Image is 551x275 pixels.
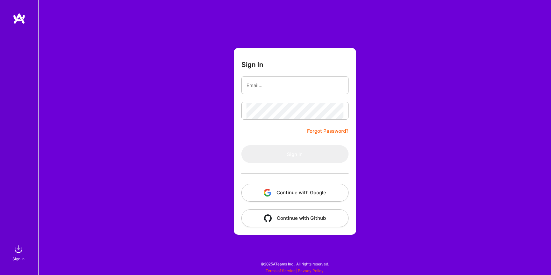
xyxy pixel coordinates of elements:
[12,243,25,256] img: sign in
[307,127,349,135] a: Forgot Password?
[13,243,25,262] a: sign inSign In
[298,268,324,273] a: Privacy Policy
[13,13,26,24] img: logo
[241,145,349,163] button: Sign In
[266,268,324,273] span: |
[264,214,272,222] img: icon
[38,256,551,272] div: © 2025 ATeams Inc., All rights reserved.
[241,61,263,69] h3: Sign In
[266,268,296,273] a: Terms of Service
[12,256,25,262] div: Sign In
[241,209,349,227] button: Continue with Github
[241,184,349,202] button: Continue with Google
[264,189,271,197] img: icon
[246,77,343,93] input: Email...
